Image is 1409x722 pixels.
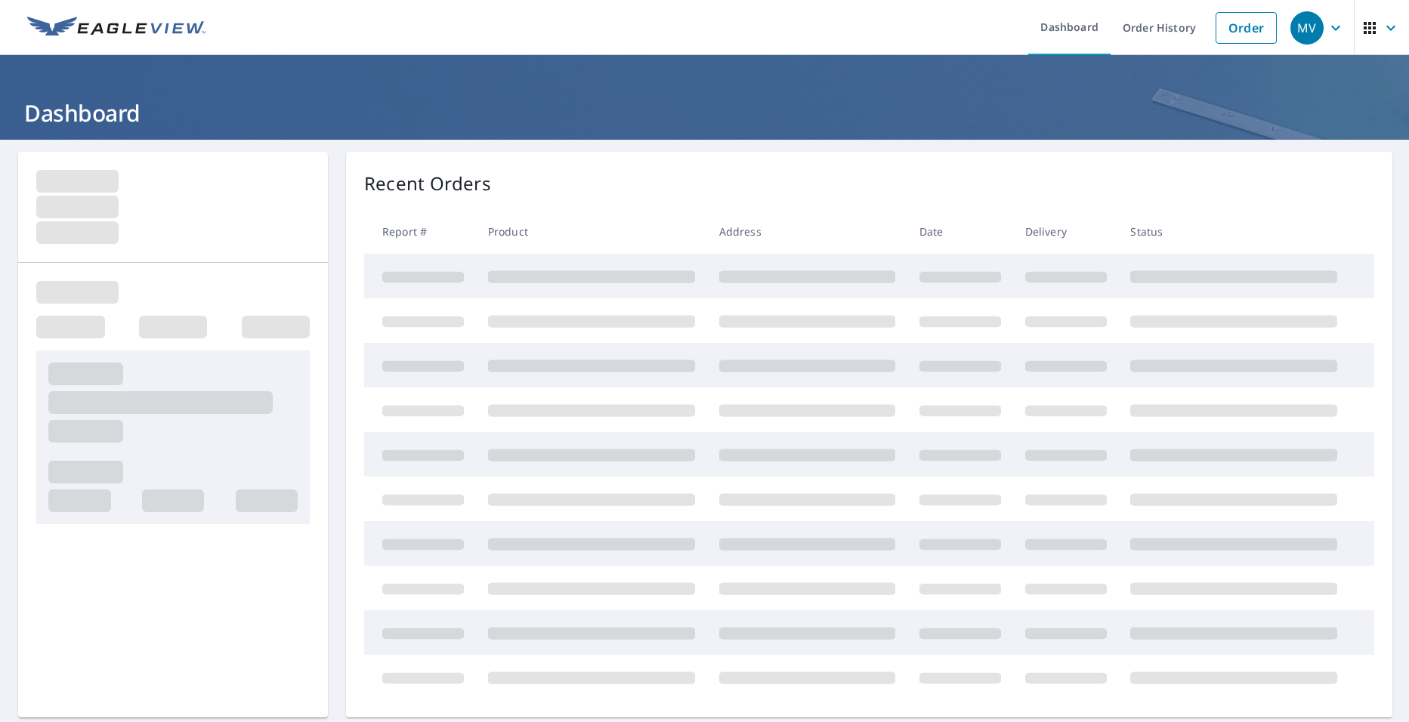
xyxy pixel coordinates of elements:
th: Address [707,209,907,254]
th: Product [476,209,707,254]
th: Status [1118,209,1349,254]
th: Date [907,209,1013,254]
a: Order [1216,12,1277,44]
th: Delivery [1013,209,1119,254]
th: Report # [364,209,476,254]
h1: Dashboard [18,97,1391,128]
img: EV Logo [27,17,205,39]
div: MV [1290,11,1324,45]
p: Recent Orders [364,170,491,197]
